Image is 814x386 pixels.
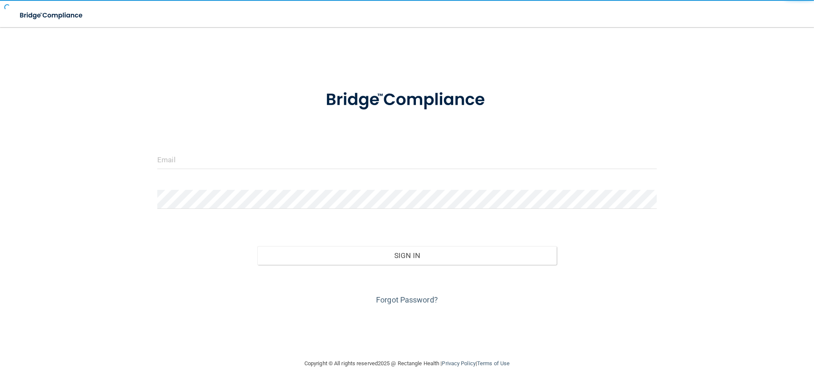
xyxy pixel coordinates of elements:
img: bridge_compliance_login_screen.278c3ca4.svg [13,7,91,24]
a: Terms of Use [477,360,510,367]
img: bridge_compliance_login_screen.278c3ca4.svg [308,78,506,122]
a: Forgot Password? [376,295,438,304]
input: Email [157,150,657,169]
button: Sign In [257,246,557,265]
div: Copyright © All rights reserved 2025 @ Rectangle Health | | [252,350,562,377]
a: Privacy Policy [442,360,475,367]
